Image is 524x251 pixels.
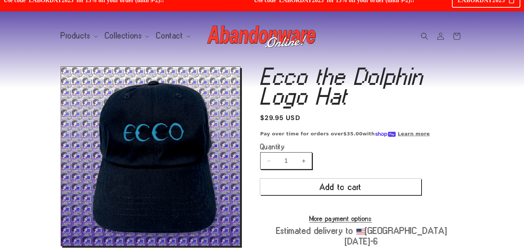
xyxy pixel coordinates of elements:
[260,113,300,123] span: $29.95 USD
[416,28,433,44] summary: Search
[260,179,421,195] button: Add to cart
[61,33,91,39] span: Products
[356,229,365,235] img: US.svg
[260,215,421,222] a: More payment options
[260,143,421,150] label: Quantity
[105,33,142,39] span: Collections
[156,33,183,39] span: Contact
[260,225,463,247] div: [GEOGRAPHIC_DATA]
[101,28,152,44] summary: Collections
[56,28,101,44] summary: Products
[345,236,378,246] b: [DATE]⁠–6
[205,19,320,53] a: Abandonware
[260,67,463,106] h1: Ecco the Dolphin Logo Hat
[207,22,317,51] img: Abandonware
[276,226,353,235] b: Estimated delivery to
[152,28,193,44] summary: Contact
